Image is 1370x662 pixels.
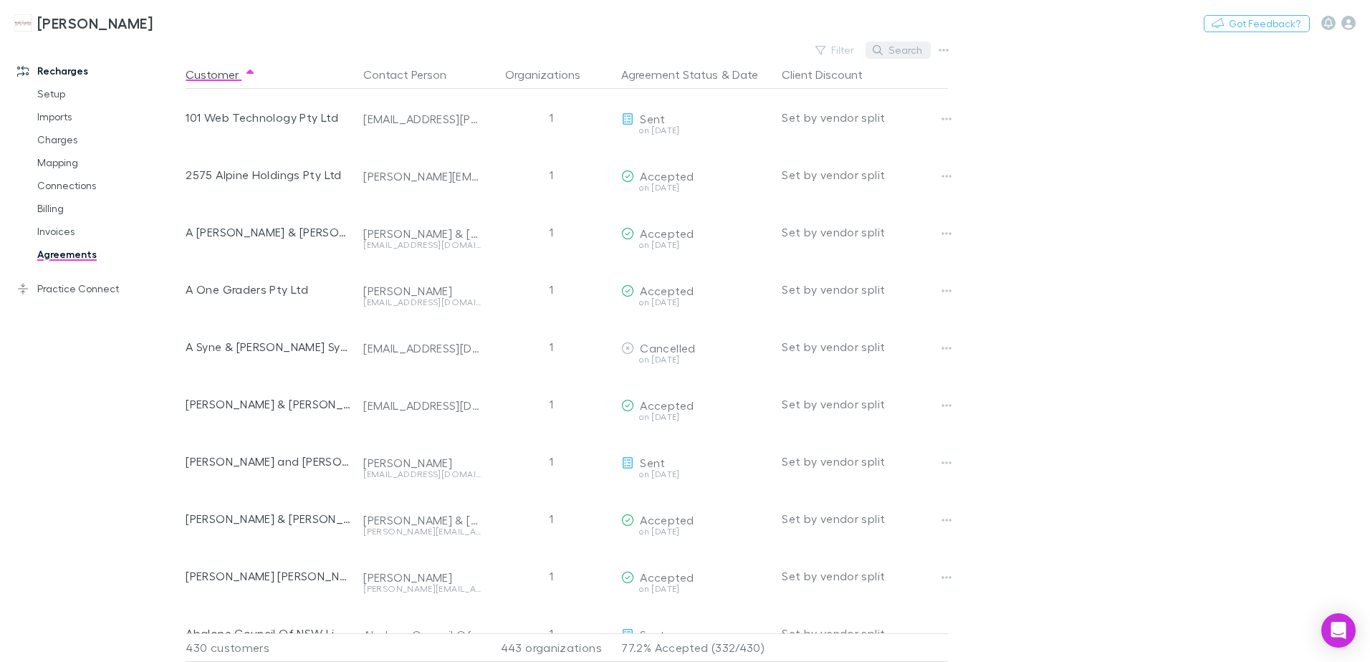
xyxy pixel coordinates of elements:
div: A Syne & [PERSON_NAME] Syne & [PERSON_NAME] [PERSON_NAME] & R Syne [186,318,352,375]
a: [PERSON_NAME] [6,6,161,40]
div: 1 [487,318,615,375]
div: 101 Web Technology Pty Ltd [186,89,352,146]
div: [PERSON_NAME] & [PERSON_NAME] [363,226,481,241]
div: on [DATE] [621,355,770,364]
div: [PERSON_NAME] & [PERSON_NAME] & [PERSON_NAME] & [PERSON_NAME] [363,513,481,527]
div: Open Intercom Messenger [1321,613,1356,648]
button: Date [732,60,758,89]
a: Billing [23,197,193,220]
div: 443 organizations [487,633,615,662]
span: Accepted [640,169,694,183]
div: [EMAIL_ADDRESS][DOMAIN_NAME] [363,298,481,307]
div: on [DATE] [621,298,770,307]
div: [EMAIL_ADDRESS][PERSON_NAME][DOMAIN_NAME] [363,112,481,126]
div: [EMAIL_ADDRESS][DOMAIN_NAME] [363,341,481,355]
button: Got Feedback? [1204,15,1310,32]
a: Recharges [3,59,193,82]
div: Abalone Council Of NSW Limited [363,628,481,642]
div: & [621,60,770,89]
span: Sent [640,112,665,125]
h3: [PERSON_NAME] [37,14,153,32]
button: Filter [808,42,863,59]
div: on [DATE] [621,527,770,536]
span: Accepted [640,284,694,297]
a: Imports [23,105,193,128]
div: [PERSON_NAME] [PERSON_NAME] [186,547,352,605]
div: [PERSON_NAME][EMAIL_ADDRESS][DOMAIN_NAME] [363,585,481,593]
div: 1 [487,89,615,146]
span: Sent [640,456,665,469]
button: Contact Person [363,60,464,89]
div: on [DATE] [621,585,770,593]
div: [EMAIL_ADDRESS][DOMAIN_NAME] [363,398,481,413]
a: Practice Connect [3,277,193,300]
a: Connections [23,174,193,197]
span: Accepted [640,226,694,240]
div: Set by vendor split [782,261,948,318]
a: Agreements [23,243,193,266]
button: Customer [186,60,256,89]
span: Accepted [640,513,694,527]
div: on [DATE] [621,126,770,135]
div: [PERSON_NAME] & [PERSON_NAME] & [PERSON_NAME] & [PERSON_NAME] [186,490,352,547]
div: [PERSON_NAME][EMAIL_ADDRESS][DOMAIN_NAME] [363,527,481,536]
a: Mapping [23,151,193,174]
div: on [DATE] [621,241,770,249]
div: A One Graders Pty Ltd [186,261,352,318]
div: 1 [487,203,615,261]
a: Invoices [23,220,193,243]
div: Set by vendor split [782,375,948,433]
button: Agreement Status [621,60,718,89]
span: Sent [640,628,665,641]
div: A [PERSON_NAME] & [PERSON_NAME] [186,203,352,261]
span: Accepted [640,398,694,412]
div: Abalone Council Of NSW Limited [186,605,352,662]
div: [EMAIL_ADDRESS][DOMAIN_NAME] [363,470,481,479]
div: 1 [487,547,615,605]
div: on [DATE] [621,183,770,192]
div: [PERSON_NAME] and [PERSON_NAME] [186,433,352,490]
span: Accepted [640,570,694,584]
div: 2575 Alpine Holdings Pty Ltd [186,146,352,203]
div: 1 [487,375,615,433]
div: Set by vendor split [782,433,948,490]
a: Setup [23,82,193,105]
div: Set by vendor split [782,490,948,547]
div: [EMAIL_ADDRESS][DOMAIN_NAME] [363,241,481,249]
img: Hales Douglass's Logo [14,14,32,32]
div: 430 customers [186,633,358,662]
div: Set by vendor split [782,89,948,146]
div: Set by vendor split [782,203,948,261]
a: Charges [23,128,193,151]
div: [PERSON_NAME][EMAIL_ADDRESS][DOMAIN_NAME] [363,169,481,183]
button: Organizations [505,60,598,89]
div: [PERSON_NAME] [363,456,481,470]
div: on [DATE] [621,413,770,421]
span: Cancelled [640,341,695,355]
div: 1 [487,146,615,203]
div: Set by vendor split [782,547,948,605]
div: 1 [487,605,615,662]
button: Client Discount [782,60,880,89]
div: 1 [487,261,615,318]
div: 1 [487,433,615,490]
div: Set by vendor split [782,318,948,375]
div: [PERSON_NAME] [363,284,481,298]
div: Set by vendor split [782,146,948,203]
div: [PERSON_NAME] [363,570,481,585]
div: on [DATE] [621,470,770,479]
div: [PERSON_NAME] & [PERSON_NAME] [186,375,352,433]
div: 1 [487,490,615,547]
button: Search [866,42,931,59]
p: 77.2% Accepted (332/430) [621,634,770,661]
div: Set by vendor split [782,605,948,662]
